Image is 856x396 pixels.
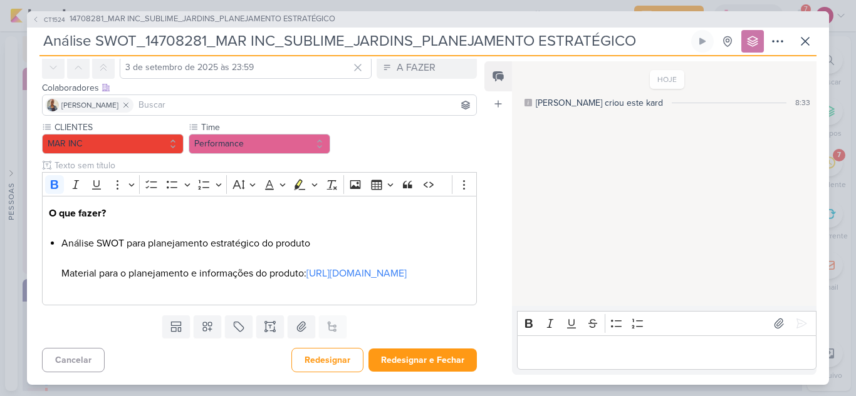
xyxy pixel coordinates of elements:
div: Editor editing area: main [517,335,817,370]
div: 8:33 [795,97,810,108]
button: Performance [189,134,330,154]
img: Iara Santos [46,99,59,111]
span: [PERSON_NAME] [61,99,118,111]
input: Buscar [136,98,474,113]
button: Cancelar [42,348,105,372]
li: Análise SWOT para planejamento estratégico do produto Material para o planejamento e informações ... [61,236,470,296]
strong: O que fazer? [49,207,106,220]
label: CLIENTES [53,121,184,134]
input: Kard Sem Título [39,30,689,53]
div: [PERSON_NAME] criou este kard [536,96,663,109]
label: Time [200,121,330,134]
div: Ligar relógio [697,36,707,46]
div: Editor toolbar [517,311,817,335]
input: Select a date [120,56,372,79]
div: A FAZER [397,60,436,75]
button: MAR INC [42,134,184,154]
button: A FAZER [377,56,477,79]
a: [URL][DOMAIN_NAME] [306,267,407,280]
div: Editor editing area: main [42,196,477,305]
button: Redesignar e Fechar [368,348,477,372]
div: Colaboradores [42,81,477,94]
div: Editor toolbar [42,172,477,196]
button: Redesignar [291,348,363,372]
input: Texto sem título [52,159,477,172]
